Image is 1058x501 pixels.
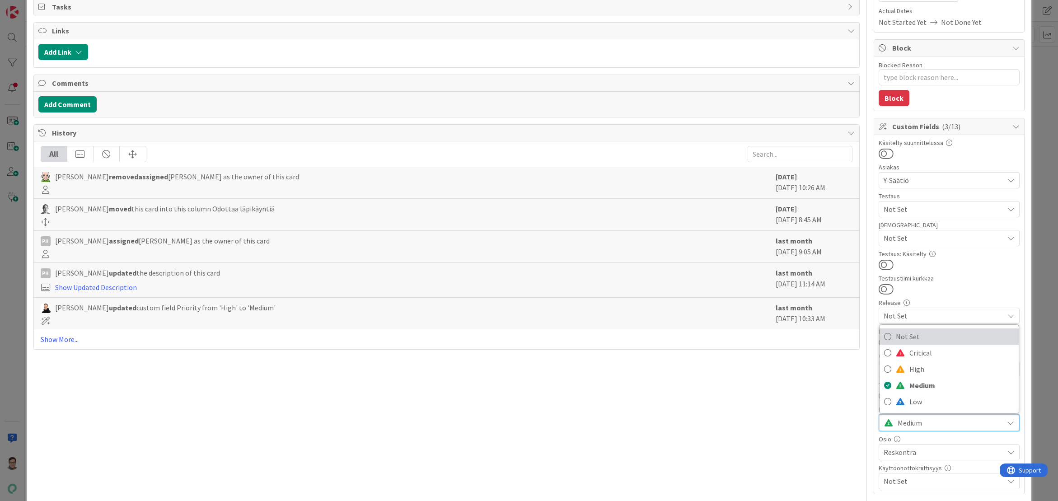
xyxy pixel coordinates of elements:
b: assigned [138,172,168,181]
span: Reskontra [884,447,1004,458]
div: [DATE] 10:26 AM [776,171,852,194]
span: Tasks [52,1,843,12]
span: Not Done Yet [941,17,982,28]
b: last month [776,268,812,277]
button: Add Comment [38,96,97,112]
span: History [52,127,843,138]
a: Show Updated Description [55,283,137,292]
div: Käyttöönottokriittisyys [879,465,1020,471]
a: Medium [880,377,1019,393]
img: PH [41,204,51,214]
a: Low [880,393,1019,410]
div: Osio [879,436,1020,442]
div: Asiakas [879,164,1020,170]
span: Actual Dates [879,6,1020,16]
b: last month [776,303,812,312]
input: Search... [748,146,852,162]
img: AN [41,303,51,313]
b: [DATE] [776,204,797,213]
span: [PERSON_NAME] this card into this column Odottaa läpikäyntiä [55,203,275,214]
div: [DATE] 9:05 AM [776,235,852,258]
b: moved [109,204,131,213]
span: [PERSON_NAME] custom field Priority from 'High' to 'Medium' [55,302,276,313]
div: Testaus: Käsitelty [879,251,1020,257]
label: Blocked Reason [879,61,922,69]
div: [DATE] 11:14 AM [776,267,852,293]
span: Custom Fields [892,121,1008,132]
button: Add Link [38,44,88,60]
span: Not Set [884,204,1004,215]
span: Not Set [884,310,1004,321]
span: Critical [909,346,1014,360]
span: Comments [52,78,843,89]
span: Y-Säätiö [884,175,1004,186]
span: Medium [898,417,999,429]
span: Links [52,25,843,36]
div: Testaus [879,193,1020,199]
div: PH [41,236,51,246]
span: High [909,362,1014,376]
img: AN [41,172,51,182]
span: ( 3/13 ) [942,122,960,131]
b: removed [109,172,138,181]
span: Support [19,1,41,12]
span: Block [892,42,1008,53]
div: Release [879,300,1020,306]
div: Priority [879,406,1020,412]
span: Low [909,395,1014,408]
b: [DATE] [776,172,797,181]
div: PH [41,268,51,278]
span: [PERSON_NAME] the description of this card [55,267,220,278]
div: [DATE] 10:33 AM [776,302,852,325]
span: Not Set [896,330,1014,343]
span: Not Started Yet [879,17,927,28]
div: [DEMOGRAPHIC_DATA] [879,222,1020,228]
div: Testaustiimi kurkkaa [879,275,1020,281]
a: Show More... [41,334,853,345]
b: updated [109,268,136,277]
a: Critical [880,345,1019,361]
a: High [880,361,1019,377]
div: Blogautettu [879,328,1020,335]
b: last month [776,236,812,245]
span: Not Set [884,233,1004,243]
button: Block [879,90,909,106]
div: All [41,146,67,162]
div: Tuotanto-ongelma [879,382,1020,388]
b: assigned [109,236,139,245]
span: Not Set [884,476,1004,487]
a: Not Set [880,328,1019,345]
span: [PERSON_NAME] [PERSON_NAME] as the owner of this card [55,171,299,182]
b: updated [109,303,136,312]
span: Medium [909,379,1014,392]
div: Ohry-prio [879,353,1020,359]
span: [PERSON_NAME] [PERSON_NAME] as the owner of this card [55,235,270,246]
div: Käsitelty suunnittelussa [879,140,1020,146]
div: [DATE] 8:45 AM [776,203,852,226]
